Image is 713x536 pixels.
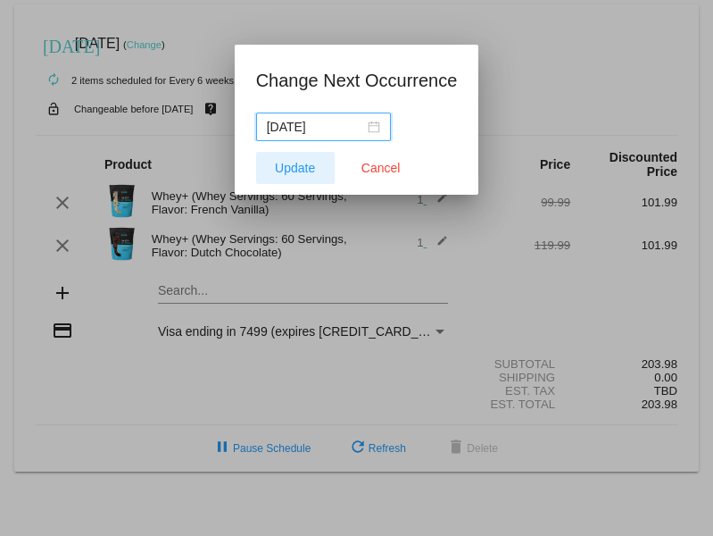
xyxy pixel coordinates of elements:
[361,161,401,175] span: Cancel
[267,117,364,137] input: Select date
[256,152,335,184] button: Update
[256,66,458,95] h1: Change Next Occurrence
[275,161,315,175] span: Update
[342,152,420,184] button: Close dialog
